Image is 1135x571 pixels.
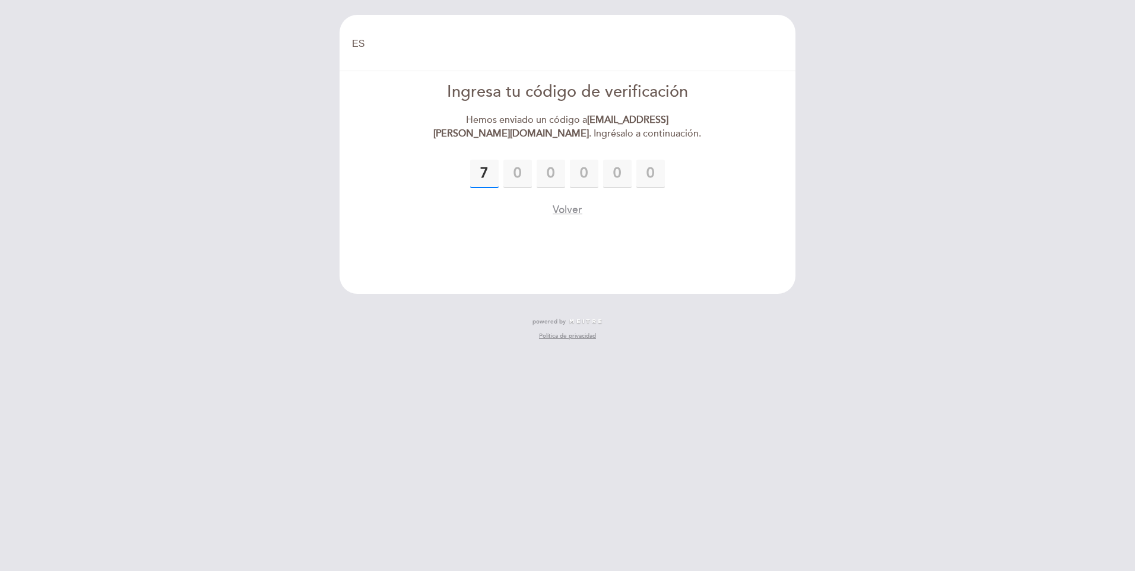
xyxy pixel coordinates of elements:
span: powered by [532,318,566,326]
div: Hemos enviado un código a . Ingrésalo a continuación. [432,113,704,141]
img: MEITRE [569,319,603,325]
input: 0 [570,160,598,188]
input: 0 [636,160,665,188]
input: 0 [470,160,499,188]
input: 0 [537,160,565,188]
strong: [EMAIL_ADDRESS][PERSON_NAME][DOMAIN_NAME] [433,114,668,139]
input: 0 [603,160,632,188]
button: Volver [553,202,582,217]
div: Ingresa tu código de verificación [432,81,704,104]
a: powered by [532,318,603,326]
a: Política de privacidad [539,332,596,340]
input: 0 [503,160,532,188]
